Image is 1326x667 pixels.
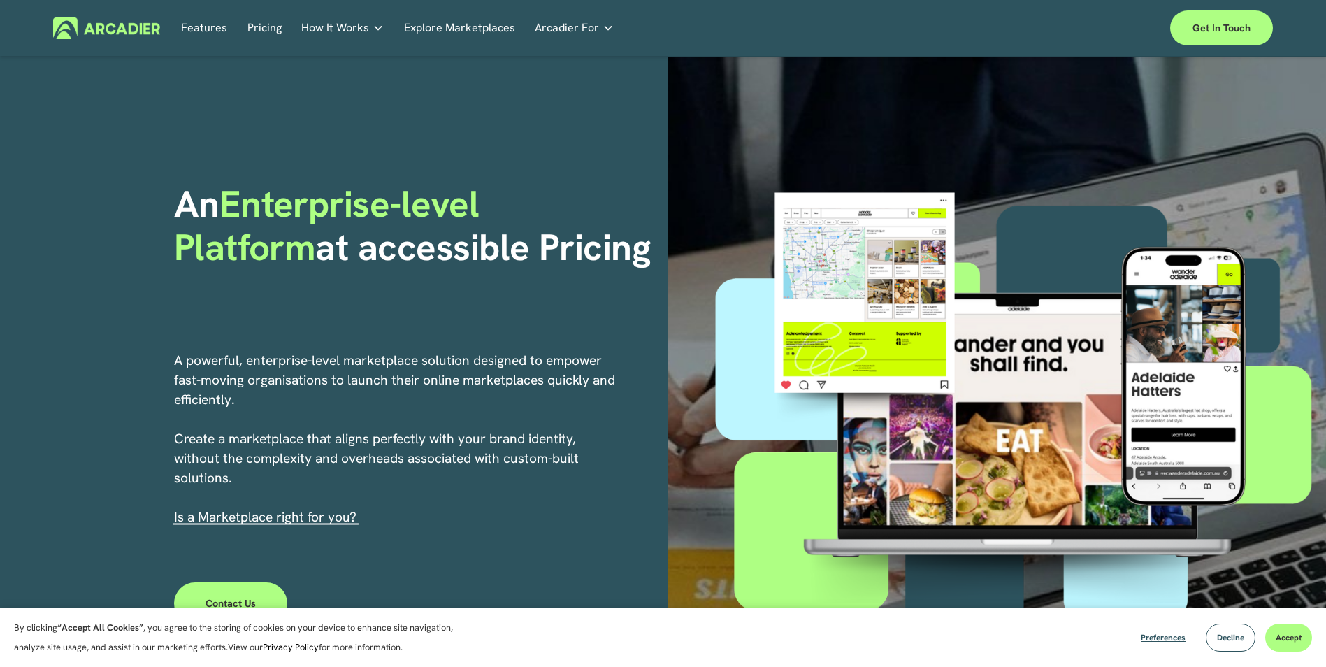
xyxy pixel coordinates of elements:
[263,641,319,653] a: Privacy Policy
[1141,632,1186,643] span: Preferences
[1217,632,1244,643] span: Decline
[1265,624,1312,652] button: Accept
[181,17,227,39] a: Features
[174,180,489,271] span: Enterprise-level Platform
[301,18,369,38] span: How It Works
[57,622,143,633] strong: “Accept All Cookies”
[247,17,282,39] a: Pricing
[174,182,658,270] h1: An at accessible Pricing
[1170,10,1273,45] a: Get in touch
[1206,624,1255,652] button: Decline
[174,351,617,527] p: A powerful, enterprise-level marketplace solution designed to empower fast-moving organisations t...
[174,508,356,526] span: I
[535,17,614,39] a: folder dropdown
[1130,624,1196,652] button: Preferences
[53,17,160,39] img: Arcadier
[535,18,599,38] span: Arcadier For
[301,17,384,39] a: folder dropdown
[14,618,468,657] p: By clicking , you agree to the storing of cookies on your device to enhance site navigation, anal...
[1276,632,1302,643] span: Accept
[404,17,515,39] a: Explore Marketplaces
[174,582,288,624] a: Contact Us
[178,508,356,526] a: s a Marketplace right for you?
